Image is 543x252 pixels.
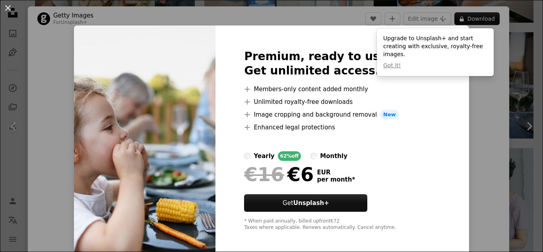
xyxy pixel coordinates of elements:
div: Upgrade to Unsplash+ and start creating with exclusive, royalty-free images. [377,28,494,76]
input: monthly [310,153,317,159]
li: Members-only content added monthly [244,84,440,94]
span: EUR [317,169,355,176]
span: per month * [317,176,355,183]
span: €16 [244,164,284,185]
li: Image cropping and background removal [244,110,440,119]
button: Got it! [383,62,401,70]
div: 62% off [278,151,301,161]
strong: Unsplash+ [293,199,329,207]
h2: Premium, ready to use images. Get unlimited access. [244,49,440,78]
div: * When paid annually, billed upfront €72 Taxes where applicable. Renews automatically. Cancel any... [244,218,440,231]
div: monthly [320,151,347,161]
span: New [380,110,399,119]
li: Enhanced legal protections [244,123,440,132]
button: GetUnsplash+ [244,194,367,212]
div: yearly [254,151,274,161]
li: Unlimited royalty-free downloads [244,97,440,107]
input: yearly62%off [244,153,250,159]
div: €6 [244,164,314,185]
